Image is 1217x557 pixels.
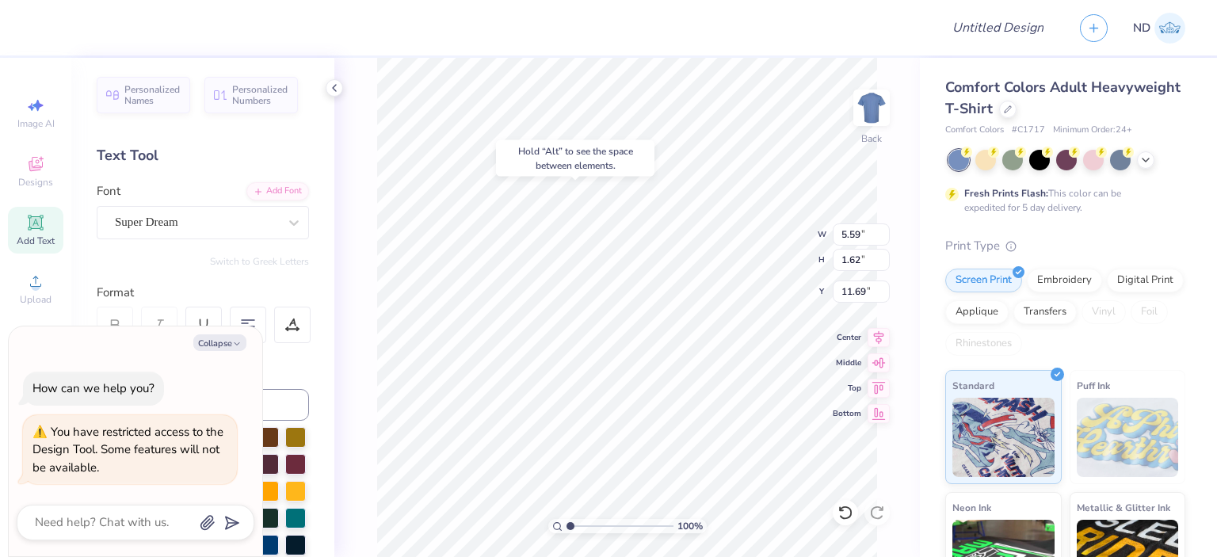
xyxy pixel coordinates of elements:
[677,519,703,533] span: 100 %
[1082,300,1126,324] div: Vinyl
[1053,124,1132,137] span: Minimum Order: 24 +
[945,237,1185,255] div: Print Type
[17,117,55,130] span: Image AI
[1154,13,1185,44] img: Nikita Dekate
[97,145,309,166] div: Text Tool
[32,424,223,475] div: You have restricted access to the Design Tool. Some features will not be available.
[1027,269,1102,292] div: Embroidery
[97,284,311,302] div: Format
[833,408,861,419] span: Bottom
[17,235,55,247] span: Add Text
[945,269,1022,292] div: Screen Print
[964,187,1048,200] strong: Fresh Prints Flash:
[940,12,1056,44] input: Untitled Design
[861,132,882,146] div: Back
[32,380,155,396] div: How can we help you?
[945,300,1009,324] div: Applique
[246,182,309,200] div: Add Font
[18,176,53,189] span: Designs
[124,84,181,106] span: Personalized Names
[833,383,861,394] span: Top
[193,334,246,351] button: Collapse
[952,377,994,394] span: Standard
[952,499,991,516] span: Neon Ink
[1131,300,1168,324] div: Foil
[97,182,120,200] label: Font
[1107,269,1184,292] div: Digital Print
[1077,499,1170,516] span: Metallic & Glitter Ink
[833,332,861,343] span: Center
[1133,13,1185,44] a: ND
[856,92,887,124] img: Back
[1077,377,1110,394] span: Puff Ink
[833,357,861,368] span: Middle
[1077,398,1179,477] img: Puff Ink
[1133,19,1150,37] span: ND
[945,124,1004,137] span: Comfort Colors
[232,84,288,106] span: Personalized Numbers
[1013,300,1077,324] div: Transfers
[952,398,1055,477] img: Standard
[964,186,1159,215] div: This color can be expedited for 5 day delivery.
[1012,124,1045,137] span: # C1717
[210,255,309,268] button: Switch to Greek Letters
[945,332,1022,356] div: Rhinestones
[20,293,52,306] span: Upload
[945,78,1181,118] span: Comfort Colors Adult Heavyweight T-Shirt
[496,140,654,177] div: Hold “Alt” to see the space between elements.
